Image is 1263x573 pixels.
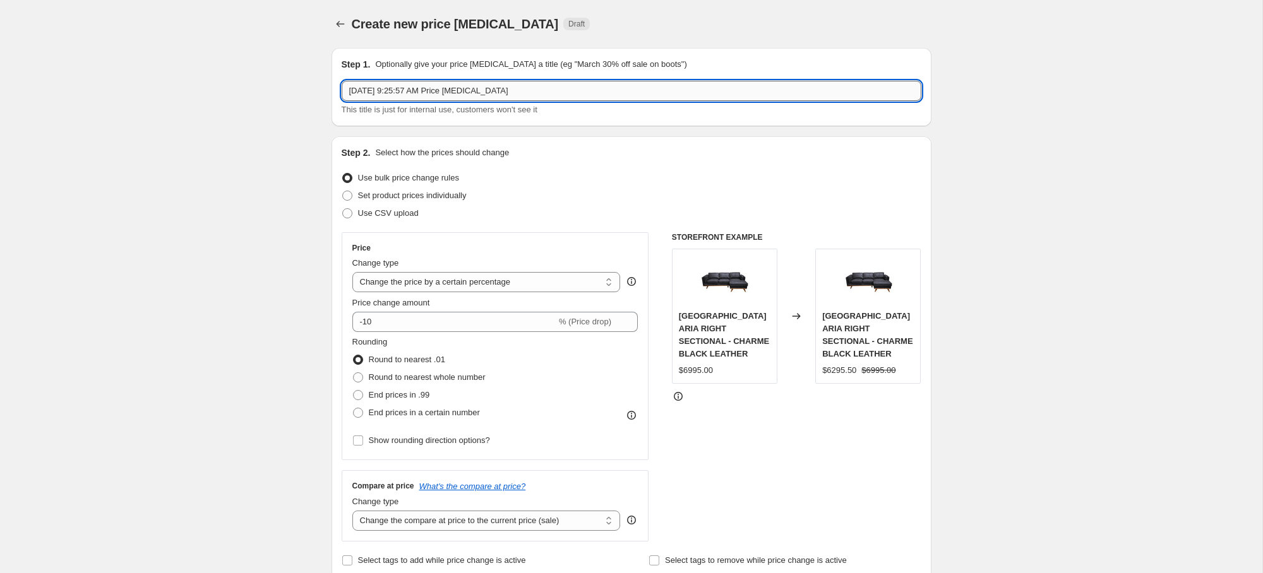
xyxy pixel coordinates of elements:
[332,15,349,33] button: Price change jobs
[352,312,556,332] input: -15
[369,408,480,417] span: End prices in a certain number
[369,372,486,382] span: Round to nearest whole number
[352,17,559,31] span: Create new price [MEDICAL_DATA]
[625,514,638,526] div: help
[352,481,414,491] h3: Compare at price
[419,481,526,491] button: What's the compare at price?
[358,173,459,182] span: Use bulk price change rules
[352,497,399,506] span: Change type
[672,232,921,242] h6: STOREFRONT EXAMPLE
[352,298,430,307] span: Price change amount
[861,364,895,377] strike: $6995.00
[568,19,585,29] span: Draft
[665,555,847,565] span: Select tags to remove while price change is active
[342,58,371,71] h2: Step 1.
[369,435,490,445] span: Show rounding direction options?
[843,256,894,306] img: img_proxy_edcc2edf-853e-4d9e-8eca-77ac0bc2b514_80x.jpg
[358,555,526,565] span: Select tags to add while price change is active
[342,146,371,159] h2: Step 2.
[352,243,371,253] h3: Price
[375,146,509,159] p: Select how the prices should change
[625,275,638,288] div: help
[559,317,611,326] span: % (Price drop)
[699,256,750,306] img: img_proxy_edcc2edf-853e-4d9e-8eca-77ac0bc2b514_80x.jpg
[352,258,399,268] span: Change type
[369,355,445,364] span: Round to nearest .01
[679,311,769,358] span: [GEOGRAPHIC_DATA] ARIA RIGHT SECTIONAL - CHARME BLACK LEATHER
[375,58,686,71] p: Optionally give your price [MEDICAL_DATA] a title (eg "March 30% off sale on boots")
[369,390,430,399] span: End prices in .99
[342,105,537,114] span: This title is just for internal use, customers won't see it
[822,364,856,377] div: $6295.50
[358,208,419,218] span: Use CSV upload
[342,81,921,101] input: 30% off holiday sale
[358,191,467,200] span: Set product prices individually
[352,337,388,346] span: Rounding
[679,364,713,377] div: $6995.00
[822,311,913,358] span: [GEOGRAPHIC_DATA] ARIA RIGHT SECTIONAL - CHARME BLACK LEATHER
